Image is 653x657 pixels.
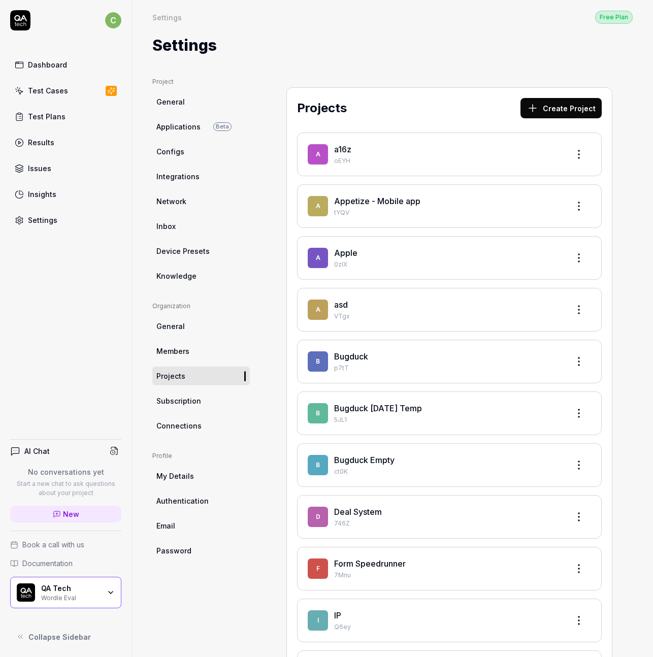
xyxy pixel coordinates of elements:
[308,455,328,475] span: B
[10,506,121,522] a: New
[334,455,395,465] a: Bugduck Empty
[10,210,121,230] a: Settings
[10,479,121,498] p: Start a new chat to ask questions about your project
[334,156,561,166] p: oEYH
[10,55,121,75] a: Dashboard
[10,107,121,126] a: Test Plans
[10,184,121,204] a: Insights
[41,584,100,593] div: QA Tech
[152,192,250,211] a: Network
[28,632,91,642] span: Collapse Sidebar
[213,122,232,131] span: Beta
[152,217,250,236] a: Inbox
[152,342,250,360] a: Members
[334,519,561,528] p: 746Z
[595,10,633,24] button: Free Plan
[152,451,250,461] div: Profile
[334,208,561,217] p: tYQV
[308,507,328,527] span: D
[334,467,561,476] p: ct0K
[28,137,54,148] div: Results
[156,520,175,531] span: Email
[156,321,185,332] span: General
[334,507,382,517] a: Deal System
[308,610,328,631] span: I
[28,85,68,96] div: Test Cases
[308,559,328,579] span: F
[152,416,250,435] a: Connections
[308,248,328,268] span: A
[28,189,56,200] div: Insights
[156,96,185,107] span: General
[156,420,202,431] span: Connections
[152,467,250,485] a: My Details
[41,593,100,601] div: Wordle Eval
[334,248,357,258] a: Apple
[10,467,121,477] p: No conversations yet
[22,539,84,550] span: Book a call with us
[152,267,250,285] a: Knowledge
[10,558,121,569] a: Documentation
[152,167,250,186] a: Integrations
[595,11,633,24] div: Free Plan
[152,12,182,22] div: Settings
[156,371,185,381] span: Projects
[156,221,176,232] span: Inbox
[24,446,50,456] h4: AI Chat
[334,571,561,580] p: 7Mnu
[334,364,561,373] p: p7tT
[17,583,35,602] img: QA Tech Logo
[156,396,201,406] span: Subscription
[520,98,602,118] button: Create Project
[308,196,328,216] span: A
[308,351,328,372] span: B
[156,545,191,556] span: Password
[10,627,121,647] button: Collapse Sidebar
[156,471,194,481] span: My Details
[152,391,250,410] a: Subscription
[105,12,121,28] span: c
[156,121,201,132] span: Applications
[334,610,341,620] a: IP
[152,117,250,136] a: ApplicationsBeta
[28,215,57,225] div: Settings
[308,300,328,320] span: a
[28,59,67,70] div: Dashboard
[156,496,209,506] span: Authentication
[28,111,66,122] div: Test Plans
[297,99,347,117] h2: Projects
[10,539,121,550] a: Book a call with us
[105,10,121,30] button: c
[334,351,368,362] a: Bugduck
[156,346,189,356] span: Members
[156,246,210,256] span: Device Presets
[10,81,121,101] a: Test Cases
[334,312,561,321] p: VTgx
[334,622,561,632] p: Q6ey
[10,158,121,178] a: Issues
[152,317,250,336] a: General
[308,403,328,423] span: B
[334,559,406,569] a: Form Speedrunner
[10,577,121,608] button: QA Tech LogoQA TechWordle Eval
[152,242,250,260] a: Device Presets
[334,196,420,206] a: Appetize - Mobile app
[334,415,561,424] p: 5JL1
[152,491,250,510] a: Authentication
[156,171,200,182] span: Integrations
[156,146,184,157] span: Configs
[152,142,250,161] a: Configs
[334,260,561,269] p: 0zIX
[152,367,250,385] a: Projects
[156,196,186,207] span: Network
[334,300,348,310] a: asd
[10,133,121,152] a: Results
[152,302,250,311] div: Organization
[152,541,250,560] a: Password
[152,77,250,86] div: Project
[152,92,250,111] a: General
[63,509,79,519] span: New
[152,34,217,57] h1: Settings
[308,144,328,165] span: a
